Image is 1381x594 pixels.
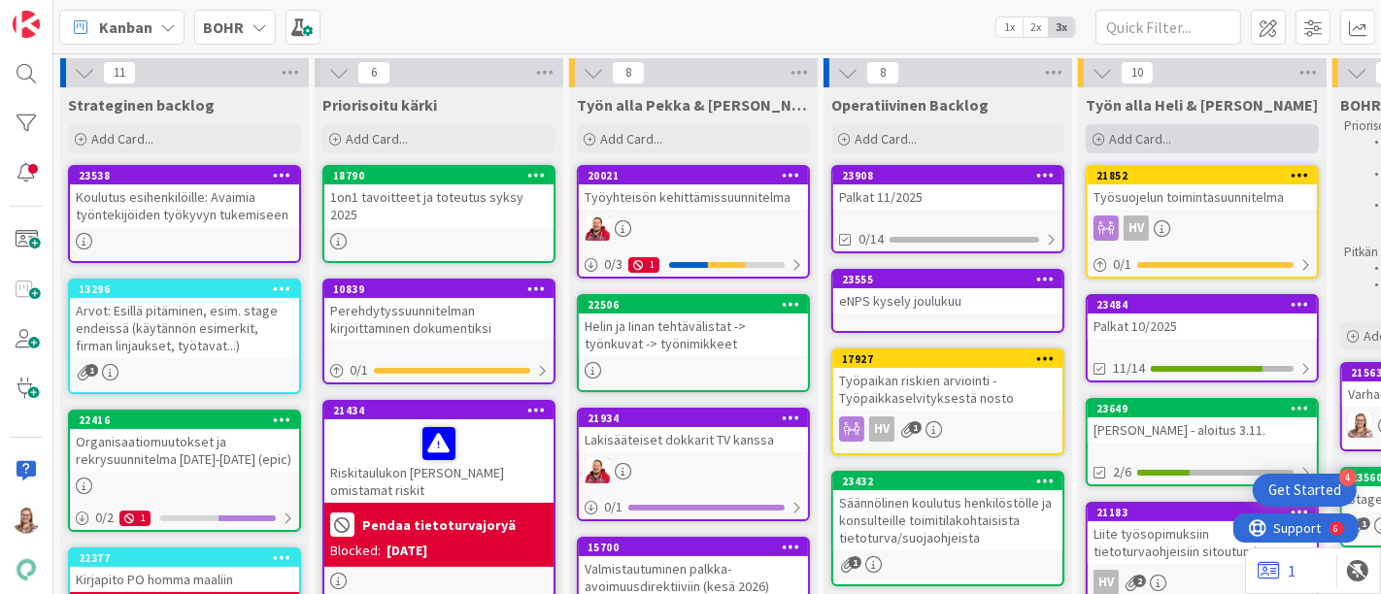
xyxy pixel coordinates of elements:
[324,298,554,341] div: Perehdytyssuunnitelman kirjoittaminen dokumentiksi
[1124,215,1149,241] div: HV
[833,271,1062,313] div: 23555eNPS kysely joulukuu
[579,458,808,483] div: JS
[579,410,808,452] div: 21934Lakisääteiset dokkarit TV kanssa
[70,549,299,567] div: 22377
[79,169,299,182] div: 23538
[579,296,808,313] div: 22506
[1133,575,1146,587] span: 2
[1088,417,1317,443] div: [PERSON_NAME] - aloitus 3.11.
[1088,313,1317,339] div: Palkat 10/2025
[333,169,554,182] div: 18790
[579,313,808,356] div: Helin ja Iinan tehtävälistat -> työnkuvat -> työnimikkeet
[600,130,662,148] span: Add Card...
[859,229,884,249] span: 0/14
[1113,462,1131,482] span: 2/6
[357,61,390,84] span: 6
[831,95,989,115] span: Operatiivinen Backlog
[70,280,299,358] div: 13296Arvot: Esillä pitäminen, esim. stage endeissä (käytännön esimerkit, firman linjaukset, työta...
[346,130,408,148] span: Add Card...
[833,473,1062,490] div: 23432
[1096,506,1317,519] div: 21183
[1121,61,1154,84] span: 10
[119,511,151,526] div: 1
[79,282,299,296] div: 13296
[1086,95,1318,115] span: Työn alla Heli & Iina
[579,296,808,356] div: 22506Helin ja Iinan tehtävälistat -> työnkuvat -> työnimikkeet
[41,3,88,26] span: Support
[324,358,554,382] div: 0/1
[362,518,516,532] b: Pendaa tietoturvajoryä
[324,402,554,503] div: 21434Riskitaulukon [PERSON_NAME] omistamat riskit
[95,508,114,528] span: 0 / 2
[70,567,299,592] div: Kirjapito PO homma maaliin
[1049,17,1075,37] span: 3x
[1088,296,1317,339] div: 23484Palkat 10/2025
[70,184,299,227] div: Koulutus esihenkilöille: Avaimia työntekijöiden työkyvyn tukemiseen
[91,130,153,148] span: Add Card...
[588,541,808,554] div: 15700
[1088,215,1317,241] div: HV
[579,427,808,452] div: Lakisääteiset dokkarit TV kanssa
[1253,474,1357,507] div: Open Get Started checklist, remaining modules: 4
[588,169,808,182] div: 20021
[842,273,1062,286] div: 23555
[833,350,1062,368] div: 17927
[1339,469,1357,486] div: 4
[1088,400,1317,443] div: 23649[PERSON_NAME] - aloitus 3.11.
[833,271,1062,288] div: 23555
[579,167,808,210] div: 20021Työyhteisön kehittämissuunnitelma
[70,167,299,227] div: 23538Koulutus esihenkilöille: Avaimia työntekijöiden työkyvyn tukemiseen
[866,61,899,84] span: 8
[1113,254,1131,275] span: 0 / 1
[579,252,808,277] div: 0/31
[1348,412,1373,438] img: IH
[833,184,1062,210] div: Palkat 11/2025
[833,473,1062,550] div: 23432Säännölinen koulutus henkilöstölle ja konsulteille toimitilakohtaisista tietoturva/suojaohje...
[330,541,381,561] div: Blocked:
[579,167,808,184] div: 20021
[1096,169,1317,182] div: 21852
[604,254,623,275] span: 0 / 3
[833,288,1062,313] div: eNPS kysely joulukuu
[70,280,299,298] div: 13296
[324,184,554,227] div: 1on1 tavoitteet ja toteutus syksy 2025
[579,539,808,556] div: 15700
[70,506,299,530] div: 0/21
[849,556,861,569] span: 1
[1258,559,1296,582] a: 1
[387,541,427,561] div: [DATE]
[1088,504,1317,521] div: 21183
[996,17,1023,37] span: 1x
[842,475,1062,488] div: 23432
[324,280,554,298] div: 10839
[103,61,136,84] span: 11
[833,368,1062,411] div: Työpaikan riskien arviointi - Työpaikkaselvityksestä nosto
[1088,167,1317,210] div: 21852Työsuojelun toimintasuunnitelma
[628,257,659,273] div: 1
[13,556,40,583] img: avatar
[324,419,554,503] div: Riskitaulukon [PERSON_NAME] omistamat riskit
[833,350,1062,411] div: 17927Työpaikan riskien arviointi - Työpaikkaselvityksestä nosto
[1268,480,1341,500] div: Get Started
[577,95,810,115] span: Työn alla Pekka & Juhani
[99,16,152,39] span: Kanban
[1088,504,1317,564] div: 21183Liite työsopimuksiin tietoturvaohjeisiin sitoutumisesta
[68,95,215,115] span: Strateginen backlog
[70,429,299,472] div: Organisaatiomuutokset ja rekrysuunnitelma [DATE]-[DATE] (epic)
[350,360,368,380] span: 0 / 1
[579,410,808,427] div: 21934
[1358,517,1370,530] span: 1
[70,412,299,429] div: 22416
[604,497,623,517] span: 0 / 1
[588,412,808,425] div: 21934
[85,364,98,377] span: 1
[1088,521,1317,564] div: Liite työsopimuksiin tietoturvaohjeisiin sitoutumisesta
[833,490,1062,550] div: Säännölinen koulutus henkilöstölle ja konsulteille toimitilakohtaisista tietoturva/suojaohjeista
[1088,167,1317,184] div: 21852
[324,167,554,227] div: 187901on1 tavoitteet ja toteutus syksy 2025
[70,549,299,592] div: 22377Kirjapito PO homma maaliin
[579,184,808,210] div: Työyhteisön kehittämissuunnitelma
[1088,296,1317,313] div: 23484
[1113,358,1145,379] span: 11/14
[869,416,894,442] div: HV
